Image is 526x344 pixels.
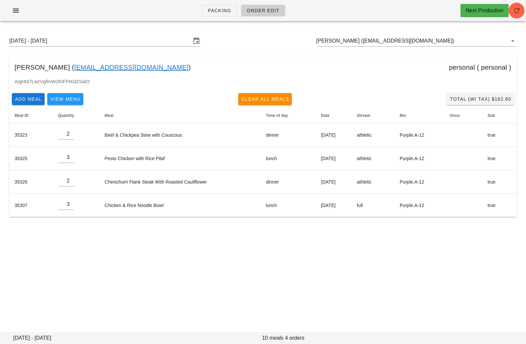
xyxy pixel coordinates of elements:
td: true [482,123,517,147]
td: Purple.A-12 [394,123,444,147]
td: Chimichurri Flank Steak With Roasted Cauliflower [99,170,261,194]
a: Packing [202,5,237,17]
td: dinner [261,170,316,194]
td: lunch [261,147,316,170]
td: athletic [352,147,395,170]
td: Purple.A-12 [394,194,444,217]
th: Quantity: Not sorted. Activate to sort ascending. [53,108,99,123]
td: dinner [261,123,316,147]
td: [DATE] [316,194,352,217]
button: Add Meal [12,93,45,105]
td: [DATE] [316,170,352,194]
span: Packing [208,8,231,13]
td: full [352,194,395,217]
span: Meal ID [15,113,28,118]
div: AIgHt47LwzVgRnW2KtFPIKdZSa02 [9,78,517,90]
span: Date [321,113,330,118]
button: Clear All Meals [238,93,292,105]
th: Sub: Not sorted. Activate to sort ascending. [482,108,517,123]
span: Add Meal [15,96,42,102]
td: true [482,170,517,194]
td: true [482,147,517,170]
button: Total (w/ Tax) $162.60 [447,93,514,105]
th: Date: Not sorted. Activate to sort ascending. [316,108,352,123]
span: Once [450,113,460,118]
span: Quantity [58,113,74,118]
span: Meal [104,113,113,118]
div: [PERSON_NAME] ( ) personal ( personal ) [9,57,517,78]
span: Time of day [266,113,288,118]
a: Order Edit [241,5,285,17]
th: Bin: Not sorted. Activate to sort ascending. [394,108,444,123]
span: Bin [400,113,406,118]
td: true [482,194,517,217]
td: Chicken & Rice Noodle Bowl [99,194,261,217]
td: Purple.A-12 [394,147,444,170]
td: lunch [261,194,316,217]
span: Sub [488,113,495,118]
span: Stream [357,113,371,118]
div: Next Production [466,7,504,15]
td: Beef & Chickpea Stew with Couscous [99,123,261,147]
th: Meal ID: Not sorted. Activate to sort ascending. [9,108,53,123]
td: 35323 [9,123,53,147]
td: [DATE] [316,147,352,170]
td: [DATE] [316,123,352,147]
th: Meal: Not sorted. Activate to sort ascending. [99,108,261,123]
td: 35307 [9,194,53,217]
span: Order Edit [247,8,280,13]
th: Once: Not sorted. Activate to sort ascending. [445,108,482,123]
th: Time of day: Not sorted. Activate to sort ascending. [261,108,316,123]
td: 35326 [9,170,53,194]
td: Pesto Chicken with Rice Pilaf [99,147,261,170]
td: athletic [352,123,395,147]
th: Stream: Not sorted. Activate to sort ascending. [352,108,395,123]
span: View Menu [50,96,81,102]
td: 35325 [9,147,53,170]
td: Purple.A-12 [394,170,444,194]
a: [EMAIL_ADDRESS][DOMAIN_NAME] [74,62,188,73]
span: Total (w/ Tax) $162.60 [450,96,511,102]
span: Clear All Meals [241,96,289,102]
td: athletic [352,170,395,194]
button: View Menu [47,93,83,105]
